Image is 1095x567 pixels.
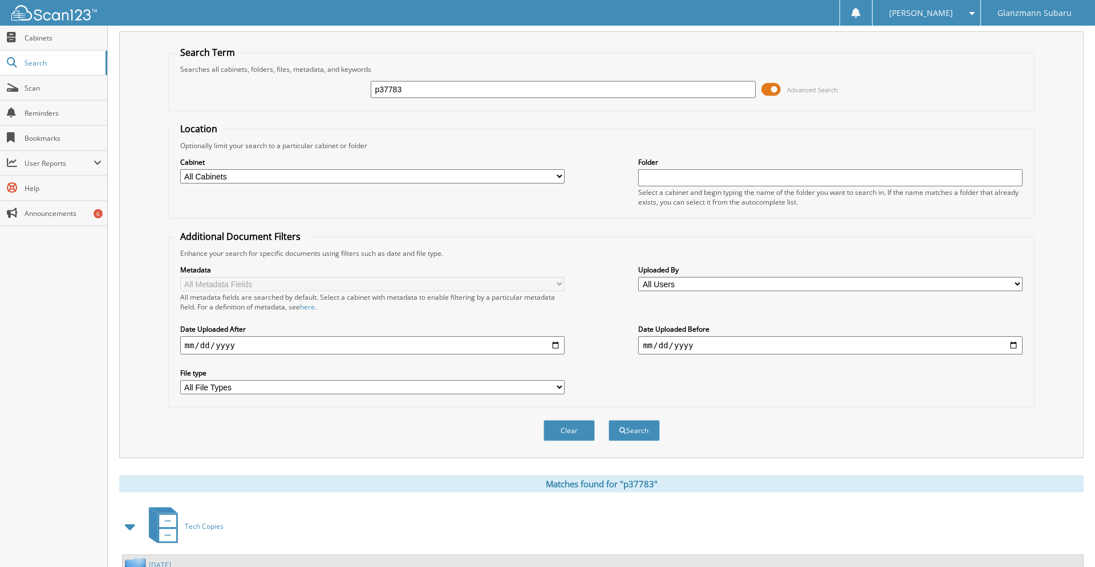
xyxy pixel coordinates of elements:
[25,108,102,118] span: Reminders
[180,157,565,167] label: Cabinet
[180,368,565,378] label: File type
[175,141,1029,150] div: Optionally limit your search to a particular cabinet or folder
[1038,512,1095,567] iframe: Chat Widget
[300,302,315,312] a: here
[180,324,565,334] label: Date Uploaded After
[638,336,1023,354] input: end
[175,46,241,59] legend: Search Term
[175,248,1029,258] div: Enhance your search for specific documents using filters such as date and file type.
[180,336,565,354] input: start
[544,420,595,441] button: Clear
[25,58,100,68] span: Search
[25,133,102,143] span: Bookmarks
[787,85,838,94] span: Advanced Search
[889,10,953,17] span: [PERSON_NAME]
[185,521,224,531] span: Tech Copies
[638,187,1023,207] div: Select a cabinet and begin typing the name of the folder you want to search in. If the name match...
[638,157,1023,167] label: Folder
[25,83,102,93] span: Scan
[25,183,102,193] span: Help
[175,230,306,243] legend: Additional Document Filters
[94,209,103,218] div: 6
[25,33,102,43] span: Cabinets
[997,10,1072,17] span: Glanzmann Subaru
[25,209,102,218] span: Announcements
[638,324,1023,334] label: Date Uploaded Before
[609,420,660,441] button: Search
[119,475,1084,492] div: Matches found for "p37783"
[180,265,565,275] label: Metadata
[180,292,565,312] div: All metadata fields are searched by default. Select a cabinet with metadata to enable filtering b...
[638,265,1023,275] label: Uploaded By
[175,123,223,135] legend: Location
[175,64,1029,74] div: Searches all cabinets, folders, files, metadata, and keywords
[11,5,97,21] img: scan123-logo-white.svg
[25,158,94,168] span: User Reports
[142,504,224,549] a: Tech Copies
